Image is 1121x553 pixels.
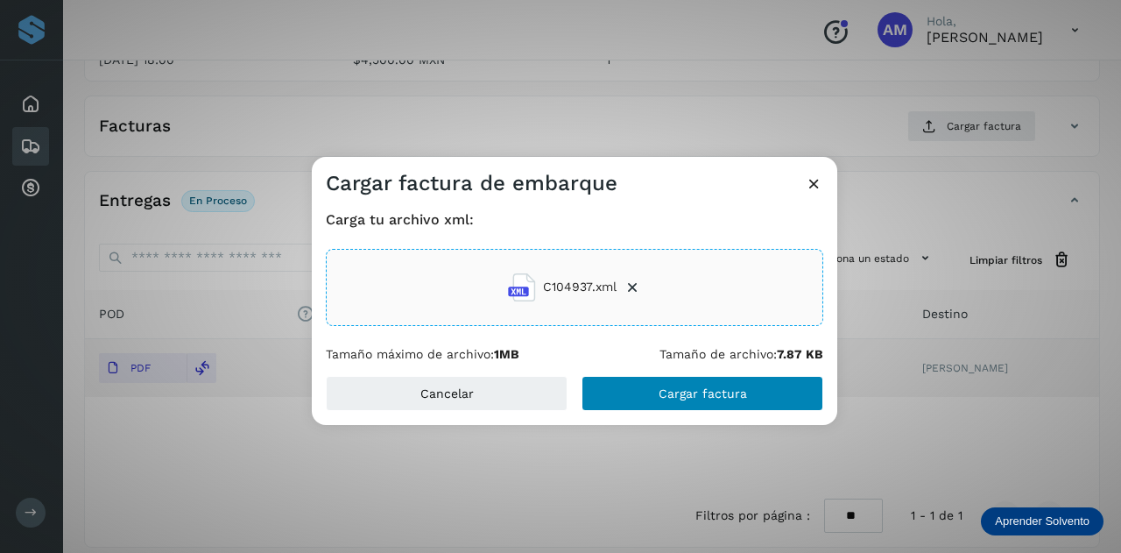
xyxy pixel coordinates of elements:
h3: Cargar factura de embarque [326,171,617,196]
b: 7.87 KB [777,347,823,361]
button: Cancelar [326,376,568,411]
span: Cargar factura [659,387,747,400]
b: 1MB [494,347,519,361]
p: Tamaño máximo de archivo: [326,347,519,362]
div: Aprender Solvento [981,507,1103,535]
h4: Carga tu archivo xml: [326,211,823,228]
span: C104937.xml [543,278,617,296]
p: Tamaño de archivo: [659,347,823,362]
button: Cargar factura [582,376,823,411]
span: Cancelar [420,387,474,400]
p: Aprender Solvento [995,514,1089,528]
